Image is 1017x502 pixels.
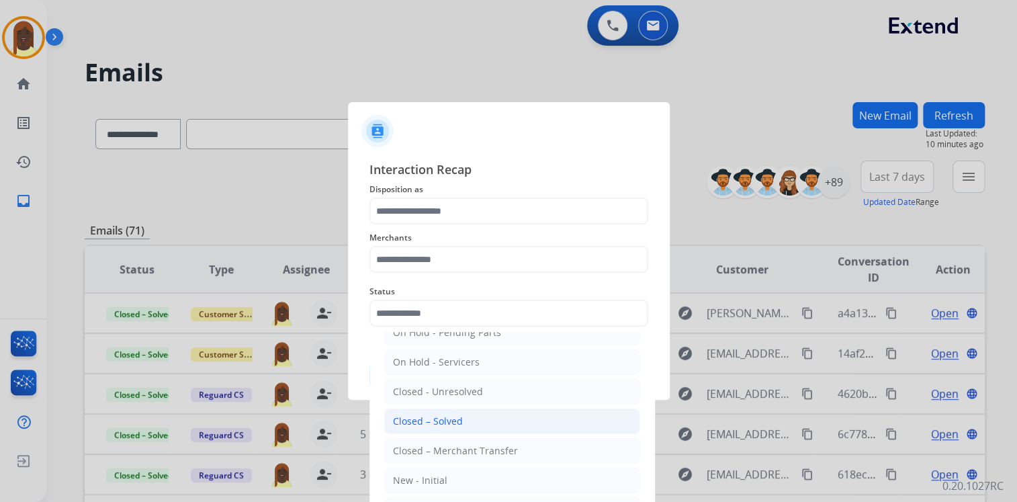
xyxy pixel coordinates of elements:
[393,355,480,369] div: On Hold - Servicers
[361,115,394,147] img: contactIcon
[393,326,501,339] div: On Hold - Pending Parts
[942,478,1004,494] p: 0.20.1027RC
[393,474,447,487] div: New - Initial
[369,230,648,246] span: Merchants
[369,284,648,300] span: Status
[393,444,518,458] div: Closed – Merchant Transfer
[369,181,648,198] span: Disposition as
[393,415,463,428] div: Closed – Solved
[393,385,483,399] div: Closed - Unresolved
[369,160,648,181] span: Interaction Recap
